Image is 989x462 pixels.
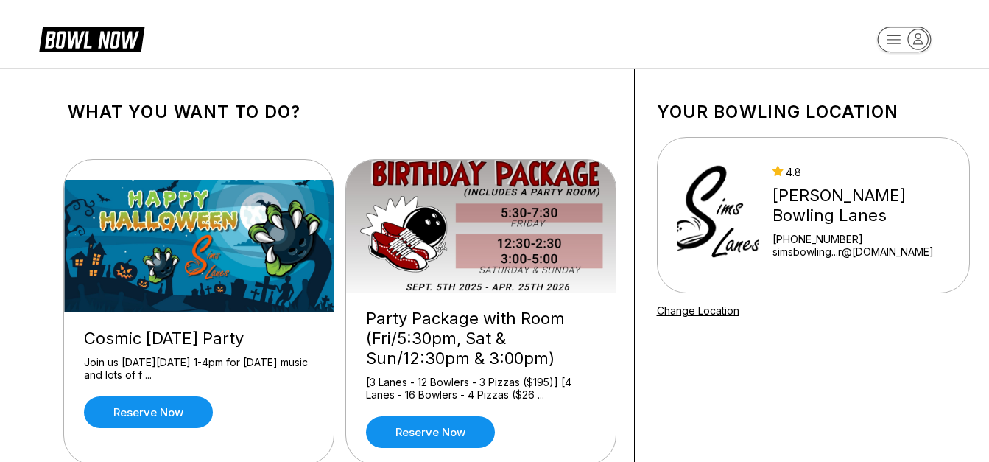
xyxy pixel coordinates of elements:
h1: Your bowling location [657,102,970,122]
img: Party Package with Room (Fri/5:30pm, Sat & Sun/12:30pm & 3:00pm) [346,160,617,293]
a: Reserve now [366,416,495,448]
a: Reserve now [84,396,213,428]
a: Change Location [657,304,739,317]
img: Cosmic Halloween Party [64,180,335,312]
a: simsbowling...r@[DOMAIN_NAME] [772,245,962,258]
div: [PERSON_NAME] Bowling Lanes [772,186,962,225]
img: Sims Bowling Lanes [677,160,760,270]
h1: What you want to do? [68,102,612,122]
div: Cosmic [DATE] Party [84,329,314,349]
div: [PHONE_NUMBER] [772,233,962,245]
div: Party Package with Room (Fri/5:30pm, Sat & Sun/12:30pm & 3:00pm) [366,309,596,368]
div: Join us [DATE][DATE] 1-4pm for [DATE] music and lots of f ... [84,356,314,382]
div: 4.8 [772,166,962,178]
div: [3 Lanes - 12 Bowlers - 3 Pizzas ($195)] [4 Lanes - 16 Bowlers - 4 Pizzas ($26 ... [366,376,596,402]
